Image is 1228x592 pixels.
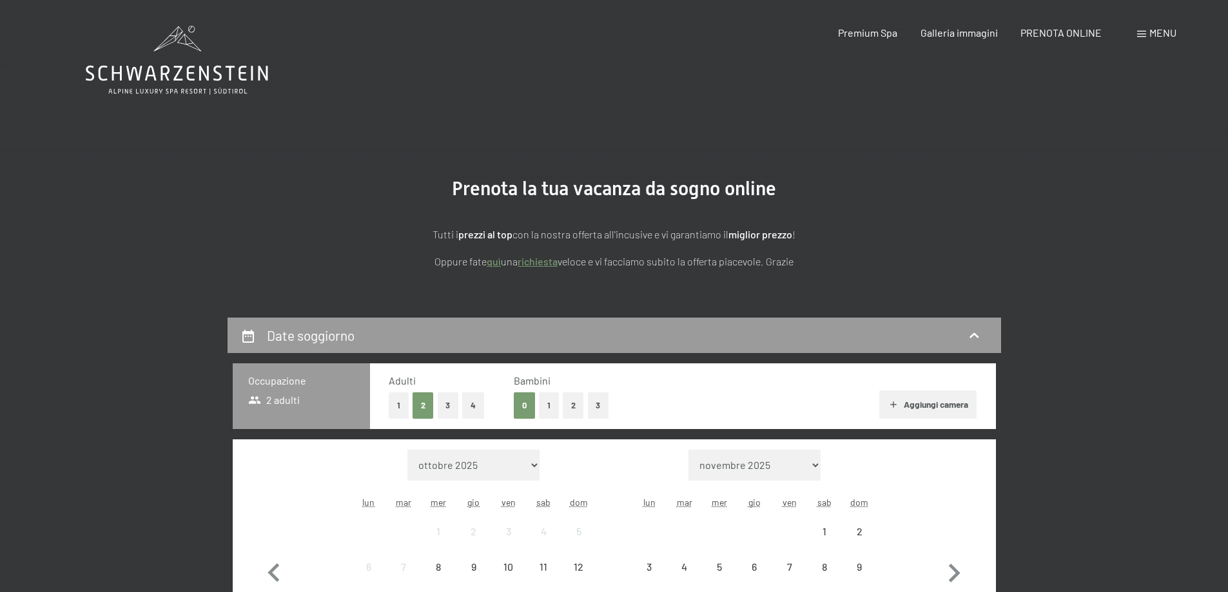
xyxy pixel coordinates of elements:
div: Sun Oct 05 2025 [561,514,596,549]
div: Wed Nov 05 2025 [702,549,737,584]
div: 5 [562,526,594,559]
div: arrivo/check-in non effettuabile [421,549,456,584]
div: Thu Oct 09 2025 [456,549,491,584]
abbr: martedì [677,497,692,508]
div: arrivo/check-in non effettuabile [807,549,842,584]
div: arrivo/check-in non effettuabile [491,549,526,584]
div: arrivo/check-in non effettuabile [772,549,806,584]
div: Fri Nov 07 2025 [772,549,806,584]
a: richiesta [518,255,558,267]
strong: miglior prezzo [728,228,792,240]
abbr: lunedì [643,497,656,508]
button: 1 [539,392,559,419]
a: Galleria immagini [921,26,998,39]
button: 0 [514,392,535,419]
button: 2 [413,392,434,419]
div: arrivo/check-in non effettuabile [561,549,596,584]
abbr: mercoledì [712,497,727,508]
span: Bambini [514,374,551,387]
div: arrivo/check-in non effettuabile [561,514,596,549]
div: Sat Oct 04 2025 [526,514,561,549]
abbr: giovedì [467,497,480,508]
div: arrivo/check-in non effettuabile [526,514,561,549]
div: arrivo/check-in non effettuabile [842,549,877,584]
span: 2 adulti [248,393,300,407]
abbr: martedì [396,497,411,508]
abbr: mercoledì [431,497,446,508]
div: Wed Oct 01 2025 [421,514,456,549]
button: 3 [438,392,459,419]
span: Adulti [389,374,416,387]
div: 4 [527,526,560,559]
abbr: domenica [850,497,868,508]
abbr: domenica [570,497,588,508]
abbr: sabato [817,497,832,508]
div: Sun Nov 09 2025 [842,549,877,584]
abbr: sabato [536,497,551,508]
div: 2 [843,526,875,559]
div: 2 [458,526,490,559]
div: arrivo/check-in non effettuabile [491,514,526,549]
div: arrivo/check-in non effettuabile [386,549,421,584]
div: arrivo/check-in non effettuabile [456,549,491,584]
div: Wed Oct 08 2025 [421,549,456,584]
strong: prezzi al top [458,228,512,240]
div: arrivo/check-in non effettuabile [842,514,877,549]
div: Sat Oct 11 2025 [526,549,561,584]
div: arrivo/check-in non effettuabile [351,549,386,584]
button: 3 [588,392,609,419]
div: Sun Nov 02 2025 [842,514,877,549]
button: 1 [389,392,409,419]
div: Fri Oct 10 2025 [491,549,526,584]
h2: Date soggiorno [267,327,355,343]
div: Tue Nov 04 2025 [667,549,702,584]
abbr: venerdì [502,497,516,508]
h3: Occupazione [248,374,355,388]
div: Mon Nov 03 2025 [632,549,667,584]
div: Sun Oct 12 2025 [561,549,596,584]
div: Mon Oct 06 2025 [351,549,386,584]
div: arrivo/check-in non effettuabile [421,514,456,549]
div: Sat Nov 08 2025 [807,549,842,584]
div: Thu Oct 02 2025 [456,514,491,549]
div: arrivo/check-in non effettuabile [737,549,772,584]
div: 1 [808,526,841,559]
div: arrivo/check-in non effettuabile [526,549,561,584]
button: 2 [563,392,584,419]
div: Fri Oct 03 2025 [491,514,526,549]
div: arrivo/check-in non effettuabile [667,549,702,584]
div: arrivo/check-in non effettuabile [456,514,491,549]
abbr: lunedì [362,497,375,508]
div: 3 [492,526,525,559]
button: Aggiungi camera [879,390,977,419]
a: Premium Spa [838,26,897,39]
div: arrivo/check-in non effettuabile [807,514,842,549]
div: 1 [422,526,454,559]
div: arrivo/check-in non effettuabile [632,549,667,584]
div: Tue Oct 07 2025 [386,549,421,584]
span: Prenota la tua vacanza da sogno online [452,177,776,200]
div: Thu Nov 06 2025 [737,549,772,584]
div: arrivo/check-in non effettuabile [702,549,737,584]
button: 4 [462,392,484,419]
abbr: giovedì [748,497,761,508]
abbr: venerdì [783,497,797,508]
p: Tutti i con la nostra offerta all'incusive e vi garantiamo il ! [292,226,937,243]
span: Menu [1149,26,1176,39]
a: PRENOTA ONLINE [1020,26,1102,39]
div: Sat Nov 01 2025 [807,514,842,549]
p: Oppure fate una veloce e vi facciamo subito la offerta piacevole. Grazie [292,253,937,270]
a: quì [487,255,501,267]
